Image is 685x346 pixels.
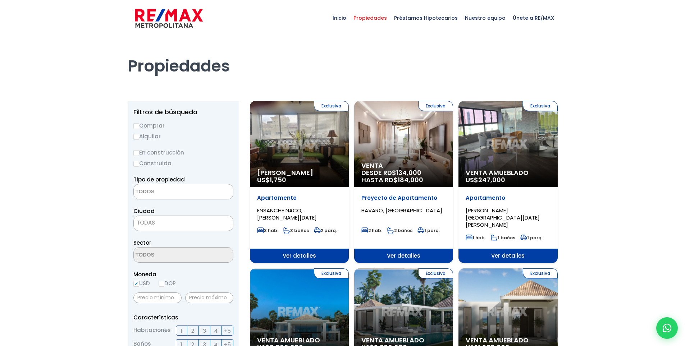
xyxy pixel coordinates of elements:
span: +5 [224,326,231,335]
textarea: Search [134,248,204,263]
span: 2 baños [387,227,412,234]
span: BAVARO, [GEOGRAPHIC_DATA] [361,207,442,214]
span: Venta [361,162,446,169]
p: Proyecto de Apartamento [361,194,446,202]
span: TODAS [133,216,233,231]
label: Construida [133,159,233,168]
a: Exclusiva [PERSON_NAME] US$1,750 Apartamento ENSANCHE NACO, [PERSON_NAME][DATE] 3 hab. 3 baños 2 ... [250,101,349,263]
span: 184,000 [398,175,423,184]
span: ENSANCHE NACO, [PERSON_NAME][DATE] [257,207,317,221]
span: Inicio [329,7,350,29]
span: Nuestro equipo [461,7,509,29]
span: Préstamos Hipotecarios [391,7,461,29]
span: 4 [214,326,218,335]
input: USD [133,281,139,287]
span: 1 [181,326,182,335]
span: 3 [203,326,206,335]
span: 1 parq. [417,227,440,234]
input: Construida [133,161,139,167]
span: US$ [466,175,505,184]
span: Venta Amueblado [466,169,550,176]
span: HASTA RD$ [361,176,446,184]
input: Precio máximo [185,292,233,303]
span: [PERSON_NAME] [257,169,342,176]
span: Exclusiva [314,101,349,111]
span: DESDE RD$ [361,169,446,184]
span: 1,750 [270,175,286,184]
span: 3 hab. [257,227,278,234]
span: Exclusiva [418,101,453,111]
span: Venta Amueblado [361,337,446,344]
span: 134,000 [396,168,421,177]
label: En construcción [133,148,233,157]
img: remax-metropolitana-logo [135,8,203,29]
span: Exclusiva [314,268,349,278]
span: Ver detalles [250,249,349,263]
span: [PERSON_NAME][GEOGRAPHIC_DATA][DATE][PERSON_NAME] [466,207,540,229]
p: Características [133,313,233,322]
span: TODAS [134,218,233,228]
span: 1 baños [491,235,515,241]
span: Exclusiva [418,268,453,278]
label: USD [133,279,150,288]
span: Moneda [133,270,233,279]
span: Habitaciones [133,326,171,336]
span: 3 baños [283,227,309,234]
span: 2 parq. [314,227,337,234]
span: Exclusiva [523,268,558,278]
input: DOP [159,281,164,287]
textarea: Search [134,184,204,200]
span: Únete a RE/MAX [509,7,558,29]
input: En construcción [133,150,139,156]
span: Exclusiva [523,101,558,111]
input: Precio mínimo [133,292,182,303]
span: 2 [191,326,194,335]
span: Ver detalles [354,249,453,263]
span: 2 hab. [361,227,382,234]
span: Ciudad [133,207,155,215]
label: Alquilar [133,132,233,141]
span: Tipo de propiedad [133,176,185,183]
label: DOP [159,279,176,288]
span: 247,000 [478,175,505,184]
span: Sector [133,239,151,246]
a: Exclusiva Venta Amueblado US$247,000 Apartamento [PERSON_NAME][GEOGRAPHIC_DATA][DATE][PERSON_NAME... [458,101,557,263]
a: Exclusiva Venta DESDE RD$134,000 HASTA RD$184,000 Proyecto de Apartamento BAVARO, [GEOGRAPHIC_DAT... [354,101,453,263]
label: Comprar [133,121,233,130]
input: Comprar [133,123,139,129]
h1: Propiedades [128,36,558,76]
span: TODAS [137,219,155,226]
h2: Filtros de búsqueda [133,109,233,116]
span: Venta Amueblado [466,337,550,344]
span: Ver detalles [458,249,557,263]
p: Apartamento [257,194,342,202]
p: Apartamento [466,194,550,202]
span: US$ [257,175,286,184]
input: Alquilar [133,134,139,140]
span: Venta Amueblado [257,337,342,344]
span: Propiedades [350,7,391,29]
span: 1 hab. [466,235,486,241]
span: 1 parq. [520,235,543,241]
